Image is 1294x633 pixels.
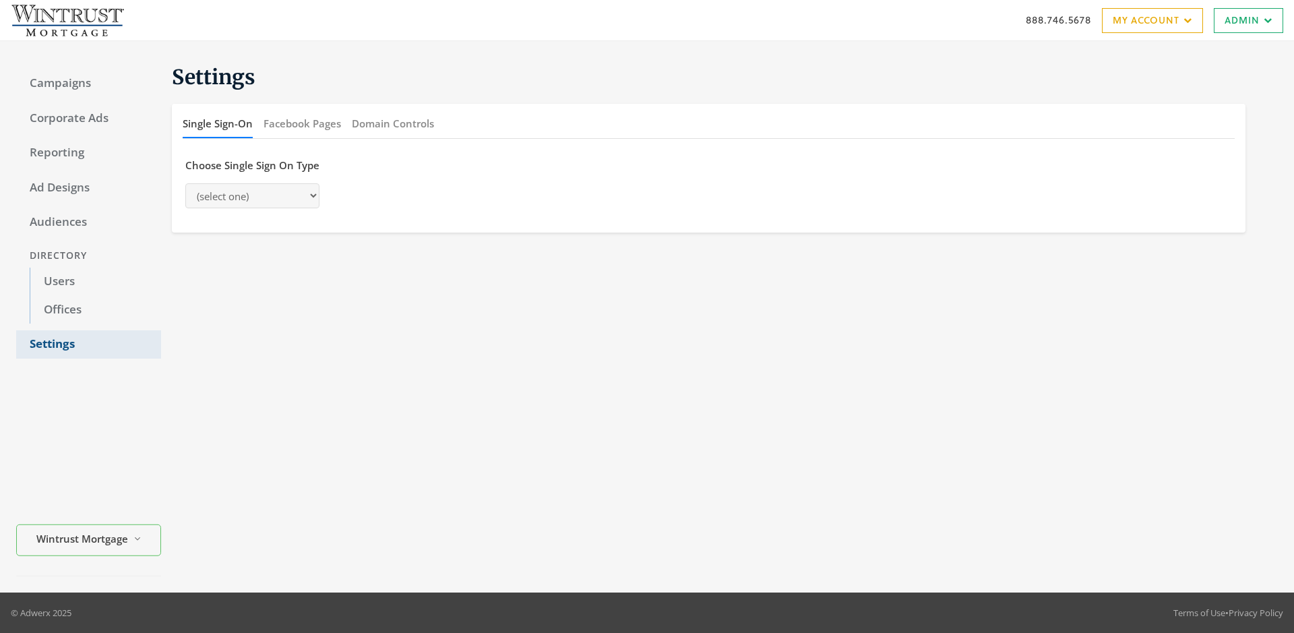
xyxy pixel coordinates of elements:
a: My Account [1102,8,1203,33]
button: Domain Controls [352,109,434,138]
h5: Choose Single Sign On Type [185,159,319,173]
a: Settings [16,330,161,359]
a: Terms of Use [1173,607,1225,619]
button: Wintrust Mortgage [16,524,161,556]
a: Privacy Policy [1229,607,1283,619]
a: Audiences [16,208,161,237]
button: Facebook Pages [264,109,341,138]
a: Reporting [16,139,161,167]
span: Wintrust Mortgage [36,531,128,547]
a: Users [30,268,161,296]
div: • [1173,606,1283,620]
button: Single Sign-On [183,109,253,138]
a: 888.746.5678 [1026,13,1091,27]
a: Ad Designs [16,174,161,202]
a: Campaigns [16,69,161,98]
p: © Adwerx 2025 [11,606,71,620]
a: Admin [1214,8,1283,33]
a: Offices [30,296,161,324]
div: Directory [16,243,161,268]
img: Adwerx [11,3,124,37]
span: Settings [172,64,255,90]
a: Corporate Ads [16,104,161,133]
